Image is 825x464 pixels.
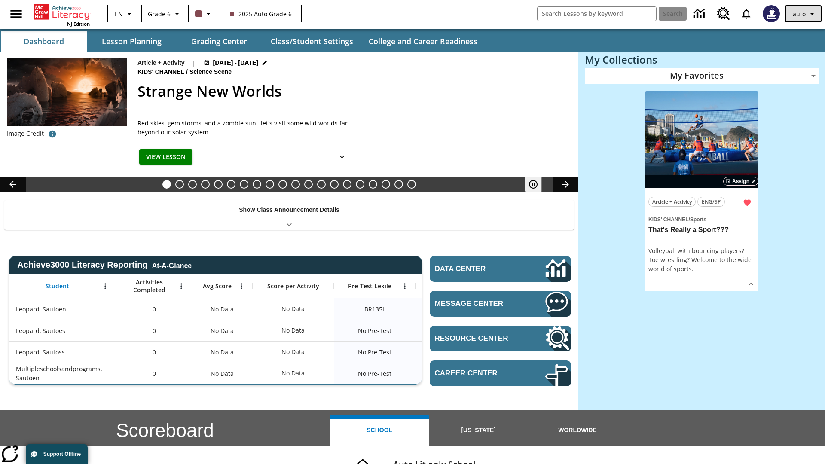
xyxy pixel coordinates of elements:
span: No Pre-Test, Multipleschoolsandprograms, Sautoen [358,369,391,378]
button: Slide 3 Taking Movies to the X-Dimension [188,180,197,189]
a: Career Center [430,360,571,386]
div: No Data, Leopard, Sautoes [277,322,309,339]
button: View Lesson [139,149,192,165]
span: Sports [690,217,706,223]
div: Home [34,3,90,27]
button: Article + Activity [648,197,696,207]
div: Volleyball with bouncing players? Toe wrestling? Welcome to the wide world of sports. [648,246,755,273]
span: Red skies, gem storms, and a zombie sun…let's visit some wild worlds far beyond our solar system. [137,119,352,137]
button: Assign Choose Dates [723,177,758,186]
span: Topic: Kids' Channel/Sports [648,214,755,224]
button: Class color is dark brown. Change class color [192,6,217,21]
button: Show Details [333,149,351,165]
input: search field [538,7,656,21]
div: No Data, Multipleschoolsandprograms, Sautoen [192,363,252,384]
span: Resource Center [435,334,519,343]
span: Leopard, Sautoen [16,305,66,314]
button: Dashboard [1,31,87,52]
div: No Data, Multipleschoolsandprograms, Sautoen [277,365,309,382]
a: Resource Center, Will open in new tab [712,2,735,25]
a: Data Center [430,256,571,282]
button: Slide 1 Strange New Worlds [162,180,171,189]
a: Message Center [430,291,571,317]
button: Aug 24 - Aug 24 Choose Dates [202,58,270,67]
button: Grade: Grade 6, Select a grade [144,6,186,21]
h2: Strange New Worlds [137,80,568,102]
span: Assign [732,177,749,185]
span: No Pre-Test, Leopard, Sautoss [358,348,391,357]
span: NJ Edition [67,21,90,27]
img: Avatar [763,5,780,22]
button: Slide 16 Cooking Up Native Traditions [356,180,364,189]
span: No Data [206,322,238,339]
button: Slide 8 The Last Homesteaders [253,180,261,189]
div: No Data, Leopard, Sautoss [416,341,497,363]
span: 0 [153,326,156,335]
p: Image Credit [7,129,44,138]
button: Slide 2 The Letter Y Sounds Like Long E and Long I [175,180,184,189]
button: Open Menu [235,280,248,293]
span: No Data [206,365,238,382]
button: Slide 13 Mixed Practice: Citing Evidence [317,180,326,189]
span: 2025 Auto Grade 6 [230,9,292,18]
span: Multipleschoolsandprograms, Sautoen [16,364,112,382]
div: 0, Leopard, Sautoss [116,341,192,363]
span: Beginning reader 135 Lexile, Leopard, Sautoen [364,305,385,314]
button: Slide 7 Cars of the Future? [240,180,248,189]
span: Avg Score [203,282,232,290]
button: Open Menu [99,280,112,293]
span: Career Center [435,369,519,378]
span: Leopard, Sautoes [16,326,65,335]
img: Artist's concept of what it would be like to stand on the surface of the exoplanet TRAPPIST-1 [7,58,127,126]
button: Slide 18 Remembering Justice O'Connor [382,180,390,189]
a: Notifications [735,3,758,25]
span: / [186,68,188,75]
span: [DATE] - [DATE] [213,58,258,67]
a: Home [34,3,90,21]
button: Slide 4 All Aboard the Hyperloop? [201,180,210,189]
button: Lesson Planning [89,31,174,52]
button: Slide 5 Do You Want Fries With That? [214,180,223,189]
button: Select a new avatar [758,3,785,25]
span: Tauto [789,9,806,18]
div: 0, Leopard, Sautoes [116,320,192,341]
button: Open side menu [3,1,29,27]
button: Slide 14 Pre-release lesson [330,180,339,189]
button: Support Offline [26,444,88,464]
div: 0, Leopard, Sautoen [116,298,192,320]
span: Message Center [435,299,519,308]
span: No Data [206,300,238,318]
div: No Data, Leopard, Sautoes [416,320,497,341]
span: ENG/SP [702,197,721,206]
button: Slide 12 The Invasion of the Free CD [304,180,313,189]
button: Worldwide [528,415,627,446]
button: Slide 20 The Constitution's Balancing Act [407,180,416,189]
h3: That's Really a Sport??? [648,226,755,235]
button: College and Career Readiness [362,31,484,52]
button: School [330,415,429,446]
span: Kids' Channel [648,217,689,223]
div: At-A-Glance [152,260,192,270]
button: Pause [525,177,542,192]
span: Score per Activity [267,282,319,290]
div: Beginning reader 135 Lexile, ER, Based on the Lexile Reading measure, student is an Emerging Read... [416,298,497,320]
h3: My Collections [585,54,819,66]
div: No Data, Leopard, Sautoes [192,320,252,341]
span: Leopard, Sautoss [16,348,65,357]
button: [US_STATE] [429,415,528,446]
button: Open Menu [175,280,188,293]
span: 0 [153,348,156,357]
span: | [192,58,195,67]
div: Show Class Announcement Details [4,200,574,230]
button: Show Details [745,278,758,290]
button: Grading Center [176,31,262,52]
button: Lesson carousel, Next [553,177,578,192]
p: Show Class Announcement Details [239,205,339,214]
div: lesson details [645,91,758,292]
button: Slide 19 Point of View [394,180,403,189]
span: Science Scene [189,67,233,77]
div: Pause [525,177,550,192]
span: 0 [153,369,156,378]
span: Article + Activity [652,197,692,206]
span: 0 [153,305,156,314]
